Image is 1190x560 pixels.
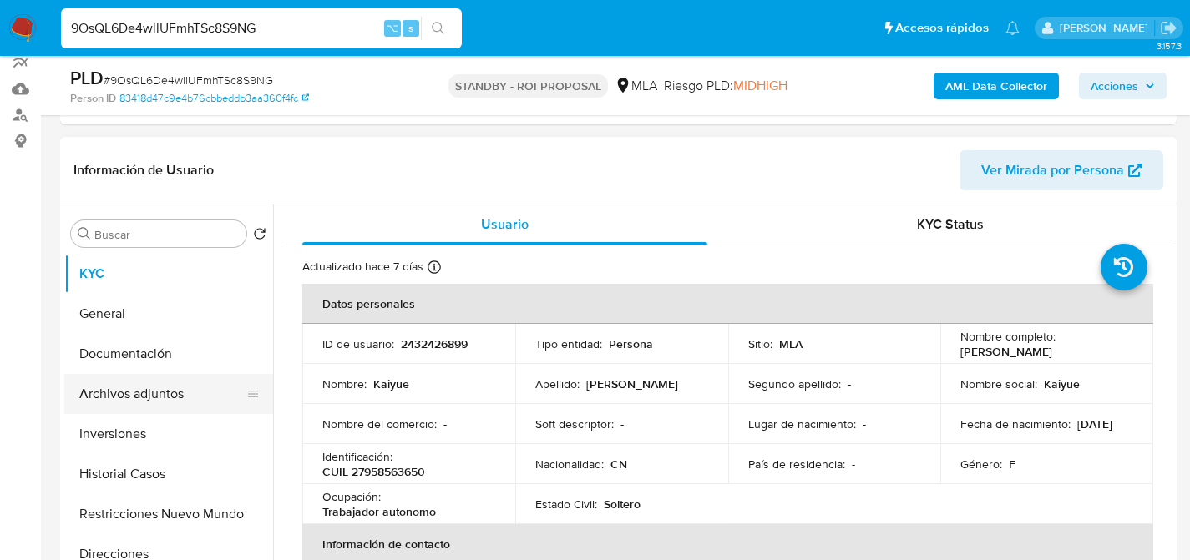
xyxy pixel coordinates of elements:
button: Ver Mirada por Persona [960,150,1163,190]
p: Actualizado hace 7 días [302,259,423,275]
p: - [620,416,624,431]
p: Apellido : [535,376,580,391]
p: [PERSON_NAME] [586,376,678,391]
b: AML Data Collector [945,73,1047,99]
b: PLD [70,64,104,91]
p: F [1009,457,1015,472]
p: 2432426899 [401,336,468,351]
button: Documentación [64,334,273,374]
span: KYC Status [917,214,984,234]
p: STANDBY - ROI PROPOSAL [448,74,608,98]
p: Nacionalidad : [535,457,604,472]
button: Historial Casos [64,454,273,494]
span: Usuario [481,214,529,234]
button: Acciones [1079,73,1167,99]
p: Estado Civil : [535,497,597,512]
p: Soft descriptor : [535,416,614,431]
p: ID de usuario : [322,336,394,351]
h1: Información de Usuario [73,162,214,179]
p: Ocupación : [322,489,381,504]
span: 3.157.3 [1157,39,1182,53]
p: CN [610,457,627,472]
p: facundo.marin@mercadolibre.com [1060,20,1154,36]
span: s [408,20,413,36]
a: Salir [1160,19,1177,37]
span: Accesos rápidos [895,19,989,37]
span: Ver Mirada por Persona [981,150,1124,190]
button: KYC [64,254,273,294]
th: Datos personales [302,284,1153,324]
p: - [863,416,866,431]
p: - [852,457,855,472]
p: Persona [609,336,653,351]
button: Buscar [78,227,91,240]
p: Nombre del comercio : [322,416,437,431]
button: Inversiones [64,414,273,454]
p: Fecha de nacimiento : [960,416,1071,431]
button: Archivos adjuntos [64,374,260,414]
p: Soltero [604,497,641,512]
p: Segundo apellido : [748,376,841,391]
p: Lugar de nacimiento : [748,416,856,431]
p: Género : [960,457,1002,472]
span: Riesgo PLD: [664,77,787,95]
p: [PERSON_NAME] [960,344,1052,359]
div: MLA [615,77,657,95]
p: Sitio : [748,336,772,351]
p: Nombre : [322,376,367,391]
p: Tipo entidad : [535,336,602,351]
button: Restricciones Nuevo Mundo [64,494,273,534]
button: search-icon [421,17,455,40]
p: [DATE] [1077,416,1112,431]
input: Buscar [94,227,240,242]
a: 83418d47c9e4b76cbbeddb3aa360f4fc [119,91,309,106]
button: General [64,294,273,334]
p: - [443,416,447,431]
button: Volver al orden por defecto [253,227,266,245]
p: MLA [779,336,803,351]
span: ⌥ [386,20,398,36]
p: Nombre social : [960,376,1037,391]
button: AML Data Collector [934,73,1059,99]
p: Kaiyue [373,376,409,391]
b: Person ID [70,91,116,106]
a: Notificaciones [1005,21,1020,35]
p: Nombre completo : [960,329,1056,344]
span: MIDHIGH [733,76,787,95]
p: CUIL 27958563650 [322,464,425,479]
p: - [848,376,851,391]
p: País de residencia : [748,457,845,472]
span: # 9OsQL6De4wllUFmhTSc8S9NG [104,72,273,88]
input: Buscar usuario o caso... [61,18,462,39]
p: Kaiyue [1044,376,1080,391]
span: Acciones [1091,73,1138,99]
p: Identificación : [322,449,392,464]
p: Trabajador autonomo [322,504,436,519]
